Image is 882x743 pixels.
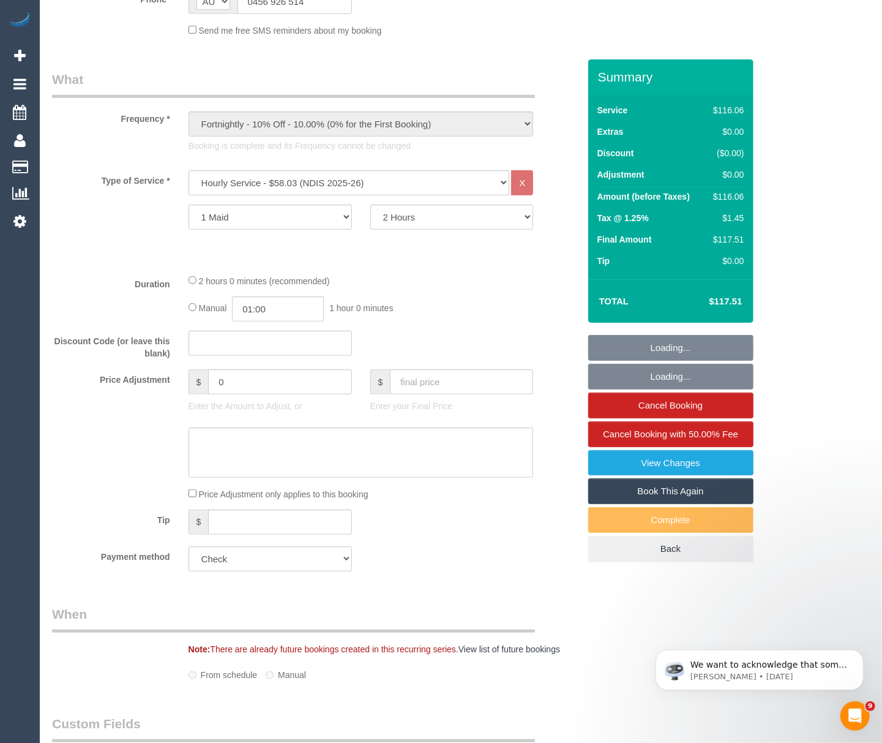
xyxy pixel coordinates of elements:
span: Manual [199,303,227,313]
label: Tip [597,255,610,267]
legend: What [52,70,535,98]
legend: When [52,605,535,633]
div: ($0.00) [708,147,744,159]
p: Enter your Final Price [370,400,534,412]
div: $0.00 [708,168,744,181]
input: final price [390,369,533,394]
label: Frequency * [43,108,179,125]
h4: $117.51 [672,296,742,307]
span: Price Adjustment only applies to this booking [199,489,368,499]
strong: Total [599,296,629,306]
a: Back [588,536,753,562]
label: Discount [597,147,634,159]
label: Service [597,104,628,116]
label: Amount (before Taxes) [597,190,690,203]
label: Extras [597,126,624,138]
label: Type of Service * [43,170,179,187]
span: 1 hour 0 minutes [329,303,393,313]
label: Final Amount [597,233,652,246]
p: Message from Ellie, sent 1d ago [53,47,211,58]
label: Discount Code (or leave this blank) [43,331,179,360]
label: Adjustment [597,168,645,181]
a: Cancel Booking with 50.00% Fee [588,421,753,447]
div: $116.06 [708,190,744,203]
span: $ [370,369,391,394]
iframe: Intercom notifications message [637,624,882,710]
span: Cancel Booking with 50.00% Fee [603,429,738,439]
span: Send me free SMS reminders about my booking [199,26,382,36]
input: Manual [266,671,274,679]
h3: Summary [598,70,747,84]
span: $ [189,510,209,535]
input: From schedule [189,671,196,679]
div: $0.00 [708,255,744,267]
label: Tax @ 1.25% [597,212,649,224]
label: From schedule [189,665,258,681]
label: Tip [43,510,179,526]
label: Manual [266,665,306,681]
a: View Changes [588,450,753,476]
p: Enter the Amount to Adjust, or [189,400,352,412]
img: Automaid Logo [7,12,32,29]
a: View list of future bookings [458,644,560,654]
div: There are already future bookings created in this recurring series. [179,643,588,655]
span: We want to acknowledge that some users may be experiencing lag or slower performance in our softw... [53,36,211,203]
label: Payment method [43,546,179,563]
div: $117.51 [708,233,744,246]
span: $ [189,369,209,394]
a: Cancel Booking [588,393,753,418]
div: $1.45 [708,212,744,224]
a: Book This Again [588,478,753,504]
p: Booking is complete and its Frequency cannot be changed [189,140,534,152]
label: Price Adjustment [43,369,179,386]
label: Duration [43,274,179,290]
div: $116.06 [708,104,744,116]
strong: Note: [189,644,211,654]
iframe: Intercom live chat [840,701,870,731]
legend: Custom Fields [52,715,535,742]
span: 9 [865,701,875,711]
div: $0.00 [708,126,744,138]
span: 2 hours 0 minutes (recommended) [199,276,330,286]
